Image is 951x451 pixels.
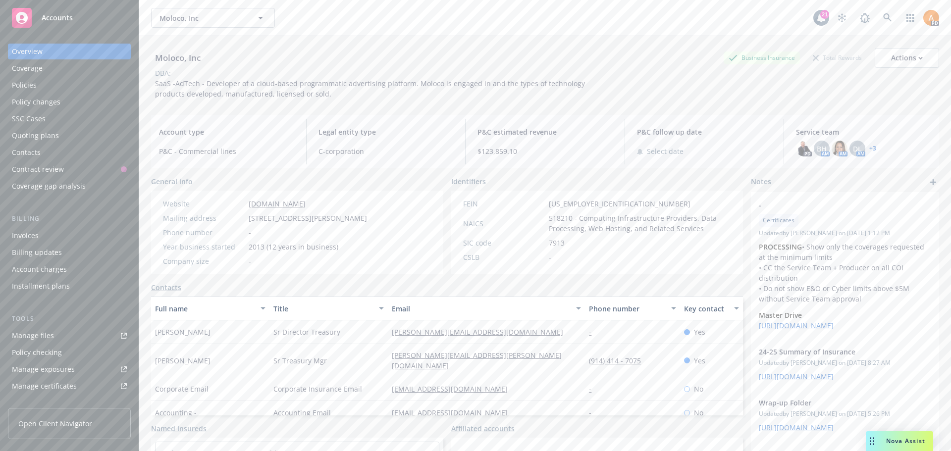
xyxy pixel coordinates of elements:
span: Updated by [PERSON_NAME] on [DATE] 8:27 AM [759,358,931,367]
div: Account charges [12,261,67,277]
span: Updated by [PERSON_NAME] on [DATE] 5:26 PM [759,409,931,418]
a: add [927,176,939,188]
div: SSC Cases [12,111,46,127]
span: Yes [694,327,705,337]
button: Email [388,297,585,320]
div: Email [392,303,570,314]
div: Title [273,303,373,314]
span: [PERSON_NAME] [155,327,211,337]
div: Installment plans [12,278,70,294]
div: Quoting plans [12,128,59,144]
div: Company size [163,256,245,266]
span: [PERSON_NAME] [155,355,211,366]
div: Moloco, Inc [151,51,205,64]
a: [EMAIL_ADDRESS][DOMAIN_NAME] [392,384,516,394]
a: Named insureds [151,423,207,434]
button: Title [269,297,388,320]
a: [PERSON_NAME][EMAIL_ADDRESS][PERSON_NAME][DOMAIN_NAME] [392,351,562,370]
span: 24-25 Summary of Insurance [759,347,905,357]
strong: PROCESSING [759,242,802,251]
p: • Show only the coverages requested at the minimum limits • CC the Service Team + Producer on all... [759,242,931,304]
div: Website [163,199,245,209]
a: Quoting plans [8,128,131,144]
a: Policies [8,77,131,93]
div: Manage certificates [12,378,77,394]
span: - [249,227,251,238]
button: Nova Assist [866,431,933,451]
span: - [549,252,551,262]
span: Notes [751,176,771,188]
strong: Master Drive [759,310,802,320]
img: photo [832,141,847,156]
span: P&C estimated revenue [477,127,613,137]
a: [URL][DOMAIN_NAME] [759,321,834,330]
span: Moloco, Inc [159,13,245,23]
img: photo [796,141,812,156]
div: Invoices [12,228,39,244]
span: Select date [647,146,684,156]
div: Billing updates [12,245,62,260]
div: Tools [8,314,131,324]
span: 518210 - Computing Infrastructure Providers, Data Processing, Web Hosting, and Related Services [549,213,732,234]
a: Manage exposures [8,361,131,377]
button: Actions [875,48,939,68]
span: General info [151,176,193,187]
a: Manage certificates [8,378,131,394]
span: No [694,407,703,418]
a: [EMAIL_ADDRESS][DOMAIN_NAME] [392,408,516,417]
a: Accounts [8,4,131,32]
div: 21 [820,10,829,19]
span: P&C follow up date [637,127,772,137]
span: Legal entity type [318,127,454,137]
span: 7913 [549,238,565,248]
span: Open Client Navigator [18,418,92,429]
span: Accounting - [155,407,197,418]
img: photo [923,10,939,26]
a: Contract review [8,161,131,177]
a: Stop snowing [832,8,852,28]
div: Manage exposures [12,361,75,377]
button: Full name [151,297,269,320]
span: Nova Assist [886,437,925,445]
a: (914) 414 - 7075 [589,356,649,365]
div: Overview [12,44,43,59]
div: Contacts [12,145,41,160]
div: Policy changes [12,94,60,110]
span: Corporate Insurance Email [273,384,362,394]
div: Full name [155,303,255,314]
a: Contacts [151,282,181,293]
a: Policy checking [8,345,131,360]
div: CSLB [463,252,545,262]
div: NAICS [463,218,545,229]
a: Manage files [8,328,131,344]
span: Sr Treasury Mgr [273,355,327,366]
a: Coverage gap analysis [8,178,131,194]
div: Year business started [163,242,245,252]
a: [PERSON_NAME][EMAIL_ADDRESS][DOMAIN_NAME] [392,327,571,337]
div: Drag to move [866,431,878,451]
a: Installment plans [8,278,131,294]
div: DBA: - [155,68,173,78]
a: - [589,408,599,417]
span: Accounting Email [273,407,331,418]
span: BH [817,144,827,154]
span: Account type [159,127,294,137]
a: +3 [869,146,876,151]
button: Phone number [585,297,680,320]
span: - [249,256,251,266]
a: Coverage [8,60,131,76]
span: SaaS -AdTech - Developer of a cloud-based programmatic advertising platform. Moloco is engaged in... [155,79,587,99]
button: Key contact [680,297,743,320]
span: Corporate Email [155,384,209,394]
div: Manage BORs [12,395,58,411]
span: Accounts [42,14,73,22]
a: SSC Cases [8,111,131,127]
a: [URL][DOMAIN_NAME] [759,372,834,381]
a: Manage BORs [8,395,131,411]
a: - [589,384,599,394]
span: No [694,384,703,394]
a: Affiliated accounts [451,423,515,434]
span: Certificates [763,216,794,225]
div: Contract review [12,161,64,177]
